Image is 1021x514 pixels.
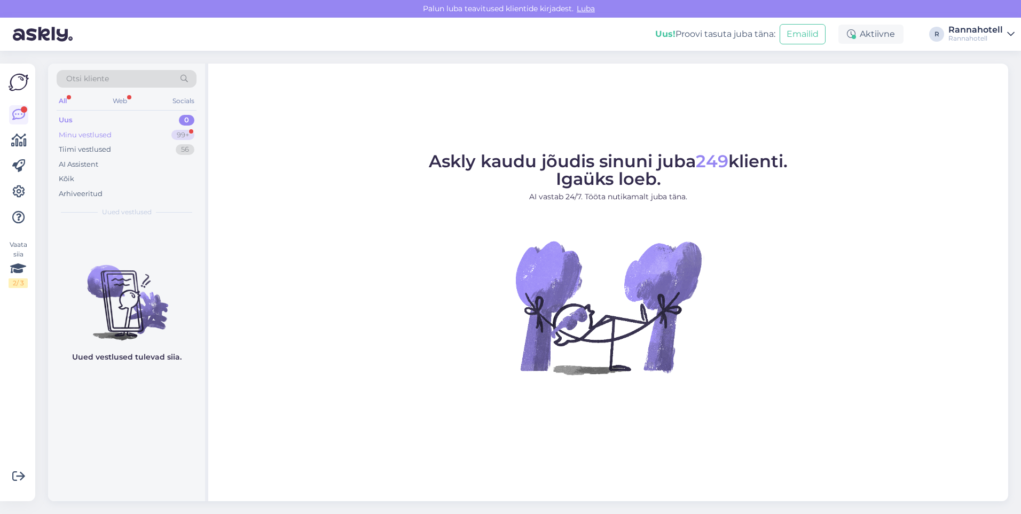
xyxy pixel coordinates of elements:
[929,27,944,42] div: R
[948,26,1003,34] div: Rannahotell
[429,191,788,203] p: AI vastab 24/7. Tööta nutikamalt juba täna.
[512,211,704,403] img: No Chat active
[59,159,98,170] div: AI Assistent
[948,34,1003,43] div: Rannahotell
[57,94,69,108] div: All
[429,151,788,189] span: Askly kaudu jõudis sinuni juba klienti. Igaüks loeb.
[111,94,129,108] div: Web
[179,115,194,126] div: 0
[948,26,1015,43] a: RannahotellRannahotell
[170,94,197,108] div: Socials
[59,115,73,126] div: Uus
[9,240,28,288] div: Vaata siia
[176,144,194,155] div: 56
[655,28,775,41] div: Proovi tasuta juba täna:
[48,246,205,342] img: No chats
[72,352,182,363] p: Uued vestlused tulevad siia.
[59,174,74,184] div: Kõik
[171,130,194,141] div: 99+
[838,25,904,44] div: Aktiivne
[9,72,29,92] img: Askly Logo
[59,144,111,155] div: Tiimi vestlused
[66,73,109,84] span: Otsi kliente
[9,278,28,288] div: 2 / 3
[696,151,728,172] span: 249
[102,207,152,217] span: Uued vestlused
[574,4,598,13] span: Luba
[59,189,103,199] div: Arhiveeritud
[780,24,826,44] button: Emailid
[59,130,112,141] div: Minu vestlused
[655,29,676,39] b: Uus!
